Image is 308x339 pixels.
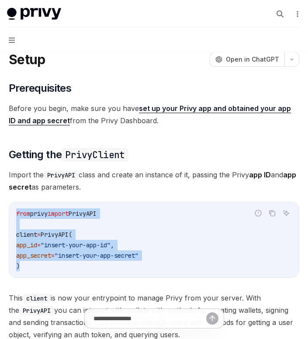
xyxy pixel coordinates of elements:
span: = [37,231,41,239]
span: = [51,252,55,259]
span: Prerequisites [9,81,71,95]
button: Open in ChatGPT [210,52,284,67]
button: Send message [206,312,218,325]
span: from [16,210,30,218]
span: Open in ChatGPT [226,55,279,64]
h1: Setup [9,52,45,67]
code: PrivyClient [62,148,128,162]
span: client [16,231,37,239]
button: Copy the contents from the code block [266,208,278,219]
strong: app ID [249,170,271,179]
span: ) [16,262,20,270]
span: app_id [16,241,37,249]
button: Ask AI [280,208,292,219]
span: Before you begin, make sure you have from the Privy Dashboard. [9,102,299,127]
span: "insert-your-app-id" [41,241,111,249]
span: Getting the [9,148,128,162]
span: "insert-your-app-secret" [55,252,138,259]
img: light logo [7,8,61,20]
span: import [48,210,69,218]
a: set up your Privy app and obtained your app ID and app secret [9,104,291,125]
span: privy [30,210,48,218]
span: PrivyAPI [69,210,97,218]
span: Import the class and create an instance of it, passing the Privy and as parameters. [9,169,299,193]
span: PrivyAPI( [41,231,72,239]
span: app_secret [16,252,51,259]
code: client [23,294,51,303]
button: Report incorrect code [253,208,264,219]
code: PrivyAPI [19,306,54,315]
code: PrivyAPI [44,170,79,180]
span: = [37,241,41,249]
button: More actions [292,8,301,20]
span: , [111,241,114,249]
